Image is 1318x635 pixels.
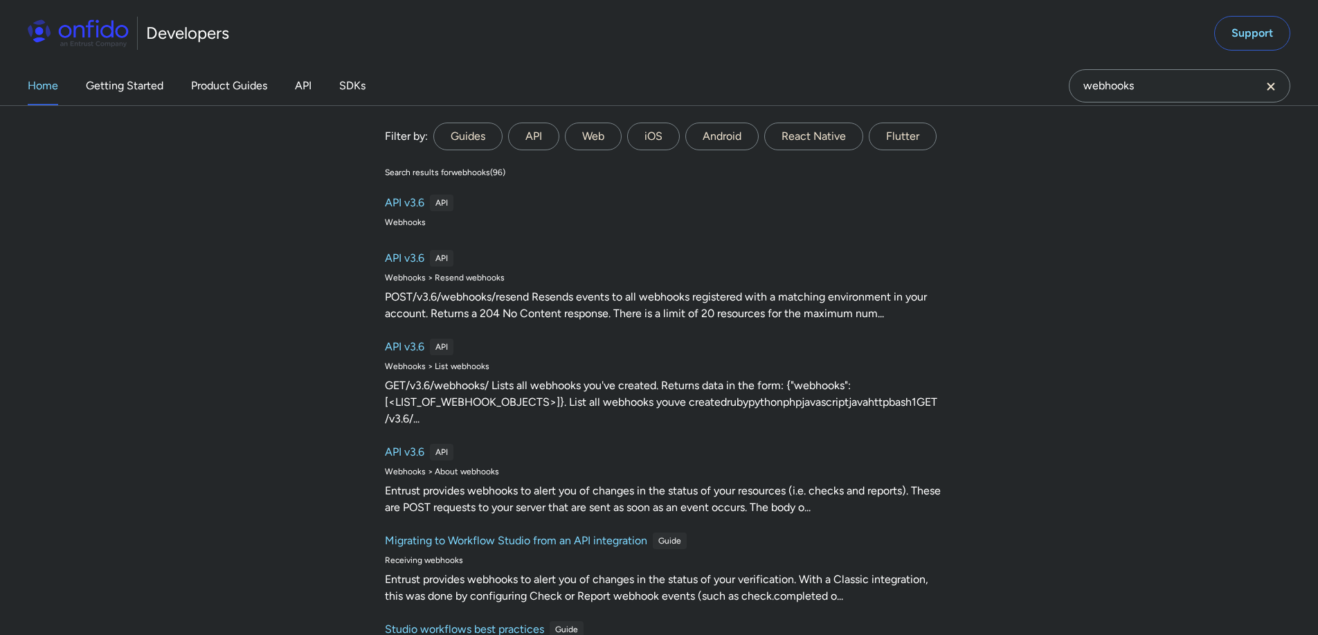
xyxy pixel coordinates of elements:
[627,123,680,150] label: iOS
[430,250,453,267] div: API
[295,66,312,105] a: API
[385,571,944,605] div: Entrust provides webhooks to alert you of changes in the status of your verification. With a Clas...
[86,66,163,105] a: Getting Started
[28,66,58,105] a: Home
[1069,69,1290,102] input: Onfido search input field
[385,250,424,267] h6: API v3.6
[385,361,944,372] div: Webhooks > List webhooks
[191,66,267,105] a: Product Guides
[385,195,424,211] h6: API v3.6
[385,444,424,460] h6: API v3.6
[1214,16,1290,51] a: Support
[430,444,453,460] div: API
[433,123,503,150] label: Guides
[385,377,944,427] div: GET/v3.6/webhooks/ Lists all webhooks you've created. Returns data in the form: {"webhooks": [<LI...
[379,333,950,433] a: API v3.6APIWebhooks > List webhooksGET/v3.6/webhooks/ Lists all webhooks you've created. Returns ...
[385,339,424,355] h6: API v3.6
[1263,78,1279,95] svg: Clear search field button
[385,128,428,145] div: Filter by:
[146,22,229,44] h1: Developers
[28,19,129,47] img: Onfido Logo
[385,167,505,178] div: Search results for webhooks ( 96 )
[430,195,453,211] div: API
[385,533,647,549] h6: Migrating to Workflow Studio from an API integration
[339,66,365,105] a: SDKs
[565,123,622,150] label: Web
[764,123,863,150] label: React Native
[385,289,944,322] div: POST/v3.6/webhooks/resend Resends events to all webhooks registered with a matching environment i...
[379,527,950,610] a: Migrating to Workflow Studio from an API integrationGuideReceiving webhooksEntrust provides webho...
[385,483,944,516] div: Entrust provides webhooks to alert you of changes in the status of your resources (i.e. checks an...
[430,339,453,355] div: API
[685,123,759,150] label: Android
[653,533,687,549] div: Guide
[385,272,944,283] div: Webhooks > Resend webhooks
[385,555,944,566] div: Receiving webhooks
[379,244,950,328] a: API v3.6APIWebhooks > Resend webhooksPOST/v3.6/webhooks/resend Resends events to all webhooks reg...
[379,438,950,521] a: API v3.6APIWebhooks > About webhooksEntrust provides webhooks to alert you of changes in the stat...
[869,123,937,150] label: Flutter
[385,217,944,228] div: Webhooks
[508,123,559,150] label: API
[385,466,944,477] div: Webhooks > About webhooks
[379,189,950,239] a: API v3.6APIWebhooks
